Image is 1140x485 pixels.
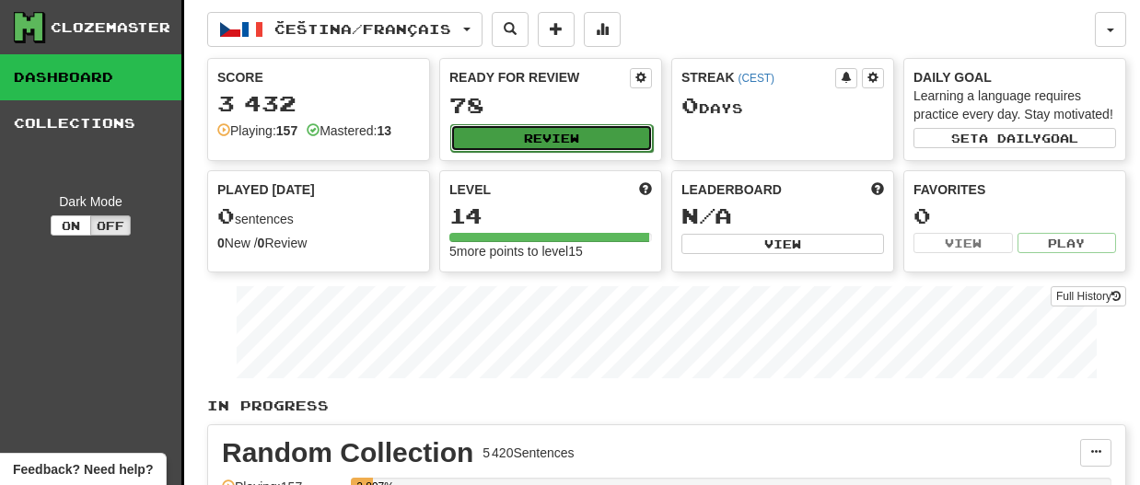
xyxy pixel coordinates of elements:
div: New / Review [217,234,420,252]
div: Daily Goal [913,68,1116,87]
button: Seta dailygoal [913,128,1116,148]
button: On [51,215,91,236]
button: Review [450,124,653,152]
button: Add sentence to collection [538,12,575,47]
span: Leaderboard [681,180,782,199]
button: Search sentences [492,12,529,47]
div: Streak [681,68,835,87]
strong: 157 [276,123,297,138]
button: View [681,234,884,254]
button: View [913,233,1013,253]
span: Played [DATE] [217,180,315,199]
button: Čeština/Français [207,12,483,47]
div: 5 420 Sentences [483,444,574,462]
div: Day s [681,94,884,118]
span: 0 [217,202,235,228]
span: 0 [681,92,699,118]
a: (CEST) [738,72,774,85]
button: Play [1018,233,1117,253]
span: Score more points to level up [639,180,652,199]
div: 5 more points to level 15 [449,242,652,260]
span: Čeština / Français [275,21,452,37]
div: Learning a language requires practice every day. Stay motivated! [913,87,1116,123]
div: Playing: [217,121,297,140]
span: N/A [681,202,732,228]
span: Level [449,180,491,199]
div: Favorites [913,180,1116,199]
span: a daily [979,132,1041,144]
strong: 13 [377,123,391,138]
div: 78 [449,94,652,117]
div: sentences [217,204,420,228]
button: More stats [584,12,621,47]
div: Dark Mode [14,192,168,211]
p: In Progress [207,397,1126,415]
div: Mastered: [307,121,391,140]
div: Ready for Review [449,68,630,87]
div: 3 432 [217,92,420,115]
a: Full History [1051,286,1126,306]
span: This week in points, UTC [871,180,884,199]
div: Score [217,68,420,87]
strong: 0 [258,236,265,250]
span: Open feedback widget [13,460,153,479]
button: Off [90,215,131,236]
div: 14 [449,204,652,227]
div: Clozemaster [51,18,170,37]
strong: 0 [217,236,225,250]
div: 0 [913,204,1116,227]
div: Random Collection [222,439,473,467]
